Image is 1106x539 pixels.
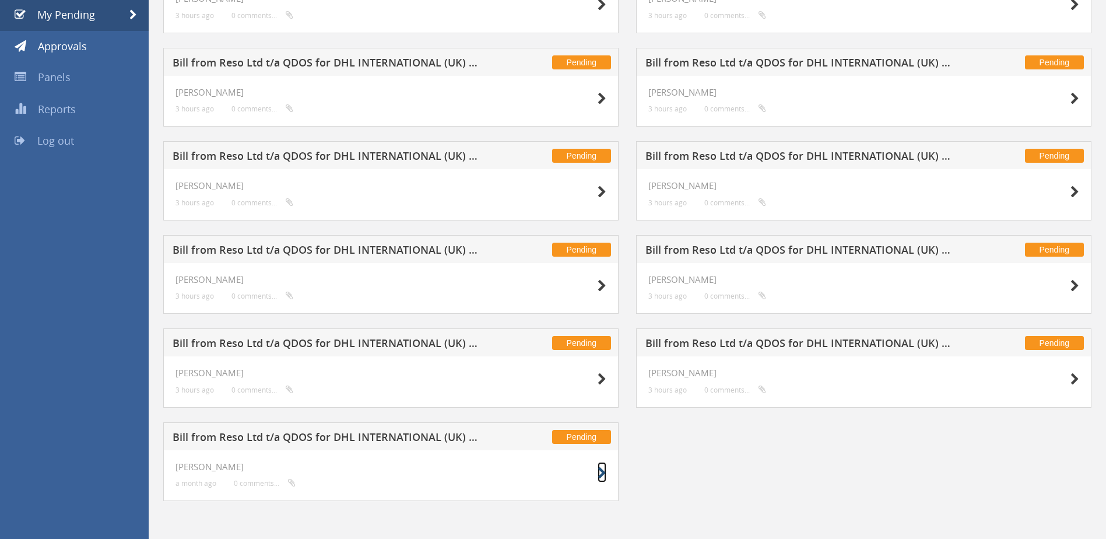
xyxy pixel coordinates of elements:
span: Panels [38,70,71,84]
span: Pending [552,336,611,350]
small: 3 hours ago [648,11,687,20]
h5: Bill from Reso Ltd t/a QDOS for DHL INTERNATIONAL (UK) LTD [645,57,951,72]
small: a month ago [175,479,216,488]
h4: [PERSON_NAME] [175,275,606,285]
h4: [PERSON_NAME] [175,87,606,97]
h4: [PERSON_NAME] [648,275,1079,285]
h4: [PERSON_NAME] [648,181,1079,191]
h4: [PERSON_NAME] [175,462,606,472]
h5: Bill from Reso Ltd t/a QDOS for DHL INTERNATIONAL (UK) LTD [173,244,478,259]
span: Pending [1025,149,1084,163]
small: 0 comments... [234,479,296,488]
small: 3 hours ago [175,11,214,20]
h5: Bill from Reso Ltd t/a QDOS for DHL INTERNATIONAL (UK) LTD [645,244,951,259]
small: 0 comments... [704,11,766,20]
h5: Bill from Reso Ltd t/a QDOS for DHL INTERNATIONAL (UK) LTD [645,338,951,352]
small: 0 comments... [231,386,293,394]
small: 3 hours ago [175,292,214,300]
small: 3 hours ago [175,104,214,113]
small: 3 hours ago [648,292,687,300]
h5: Bill from Reso Ltd t/a QDOS for DHL INTERNATIONAL (UK) LTD [173,150,478,165]
small: 3 hours ago [648,386,687,394]
small: 3 hours ago [175,386,214,394]
h5: Bill from Reso Ltd t/a QDOS for DHL INTERNATIONAL (UK) LTD [645,150,951,165]
small: 0 comments... [231,104,293,113]
small: 3 hours ago [648,198,687,207]
span: Pending [552,149,611,163]
h5: Bill from Reso Ltd t/a QDOS for DHL INTERNATIONAL (UK) LTD [173,338,478,352]
small: 0 comments... [231,198,293,207]
span: Pending [1025,243,1084,257]
span: Pending [1025,55,1084,69]
span: Approvals [38,39,87,53]
small: 0 comments... [231,11,293,20]
span: Pending [1025,336,1084,350]
small: 3 hours ago [175,198,214,207]
span: Reports [38,102,76,116]
h4: [PERSON_NAME] [175,181,606,191]
h4: [PERSON_NAME] [648,368,1079,378]
small: 0 comments... [704,198,766,207]
span: Pending [552,55,611,69]
span: Pending [552,243,611,257]
h4: [PERSON_NAME] [175,368,606,378]
span: Pending [552,430,611,444]
small: 0 comments... [704,292,766,300]
small: 0 comments... [704,104,766,113]
small: 0 comments... [704,386,766,394]
span: My Pending [37,8,95,22]
span: Log out [37,134,74,148]
h5: Bill from Reso Ltd t/a QDOS for DHL INTERNATIONAL (UK) LTD [173,432,478,446]
small: 0 comments... [231,292,293,300]
small: 3 hours ago [648,104,687,113]
h5: Bill from Reso Ltd t/a QDOS for DHL INTERNATIONAL (UK) LTD [173,57,478,72]
h4: [PERSON_NAME] [648,87,1079,97]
